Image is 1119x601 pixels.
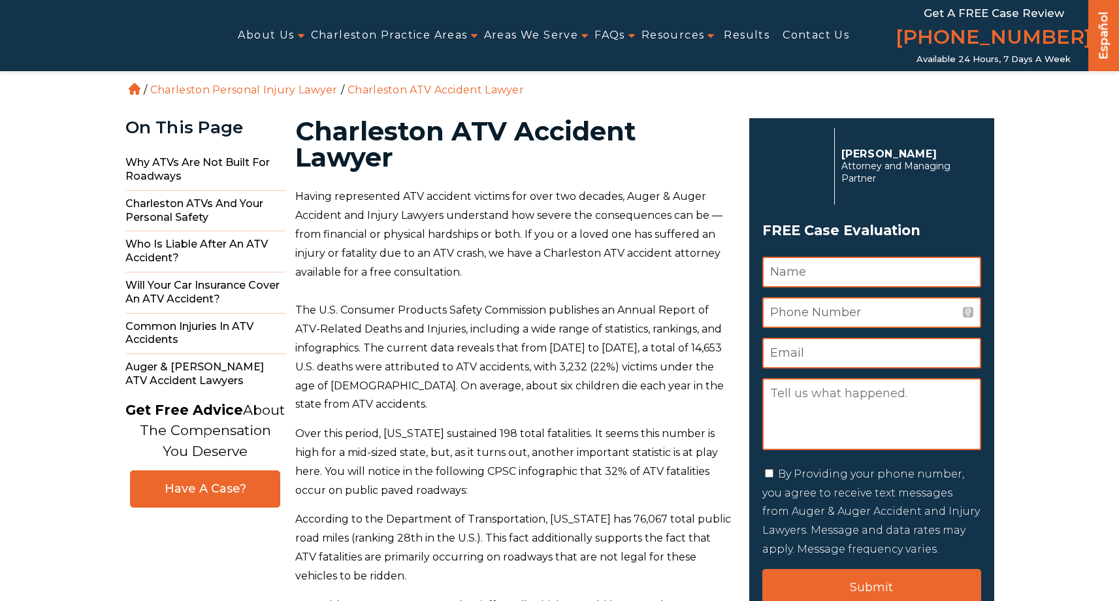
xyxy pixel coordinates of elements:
a: Contact Us [783,21,849,50]
a: FAQs [594,21,625,50]
h3: FREE Case Evaluation [762,218,981,243]
strong: Get Free Advice [125,402,243,418]
img: Auger & Auger Accident and Injury Lawyers Logo [8,22,192,50]
a: Areas We Serve [484,21,579,50]
span: Available 24 Hours, 7 Days a Week [916,54,1071,65]
input: Name [762,257,981,287]
a: [PHONE_NUMBER] [896,23,1092,54]
p: [PERSON_NAME] [841,148,974,160]
a: About Us [238,21,294,50]
img: Herbert Auger [762,133,828,199]
a: Results [724,21,770,50]
p: Having represented ATV accident victims for over two decades, Auger & Auger Accident and Injury L... [295,187,734,282]
span: Auger & [PERSON_NAME] ATV Accident Lawyers [125,354,285,395]
span: Common Injuries in ATV Accidents [125,314,285,355]
p: The U.S. Consumer Products Safety Commission publishes an Annual Report of ATV-Related Deaths and... [295,301,734,414]
a: Have A Case? [130,470,280,508]
p: According to the Department of Transportation, [US_STATE] has 76,067 total public road miles (ran... [295,510,734,585]
span: Have A Case? [144,481,267,496]
span: Attorney and Managing Partner [841,160,974,185]
a: Charleston Personal Injury Lawyer [150,84,338,96]
label: By Providing your phone number, you agree to receive text messages from Auger & Auger Accident an... [762,468,980,555]
input: Email [762,338,981,368]
a: Home [129,83,140,95]
span: Charleston ATVs and Your Personal Safety [125,191,285,232]
a: Charleston Practice Areas [311,21,468,50]
div: On This Page [125,118,285,137]
input: Phone Number [762,297,981,328]
a: Resources [641,21,705,50]
span: Get a FREE Case Review [924,7,1064,20]
h1: Charleston ATV Accident Lawyer [295,118,734,171]
span: Will Your Car Insurance Cover an ATV Accident? [125,272,285,314]
p: Over this period, [US_STATE] sustained 198 total fatalities. It seems this number is high for a m... [295,425,734,500]
span: Who Is Liable After an ATV Accident? [125,231,285,272]
li: Charleston ATV Accident Lawyer [344,84,527,96]
p: About The Compensation You Deserve [125,400,285,462]
span: Why ATVs Are Not Built for Roadways [125,150,285,191]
